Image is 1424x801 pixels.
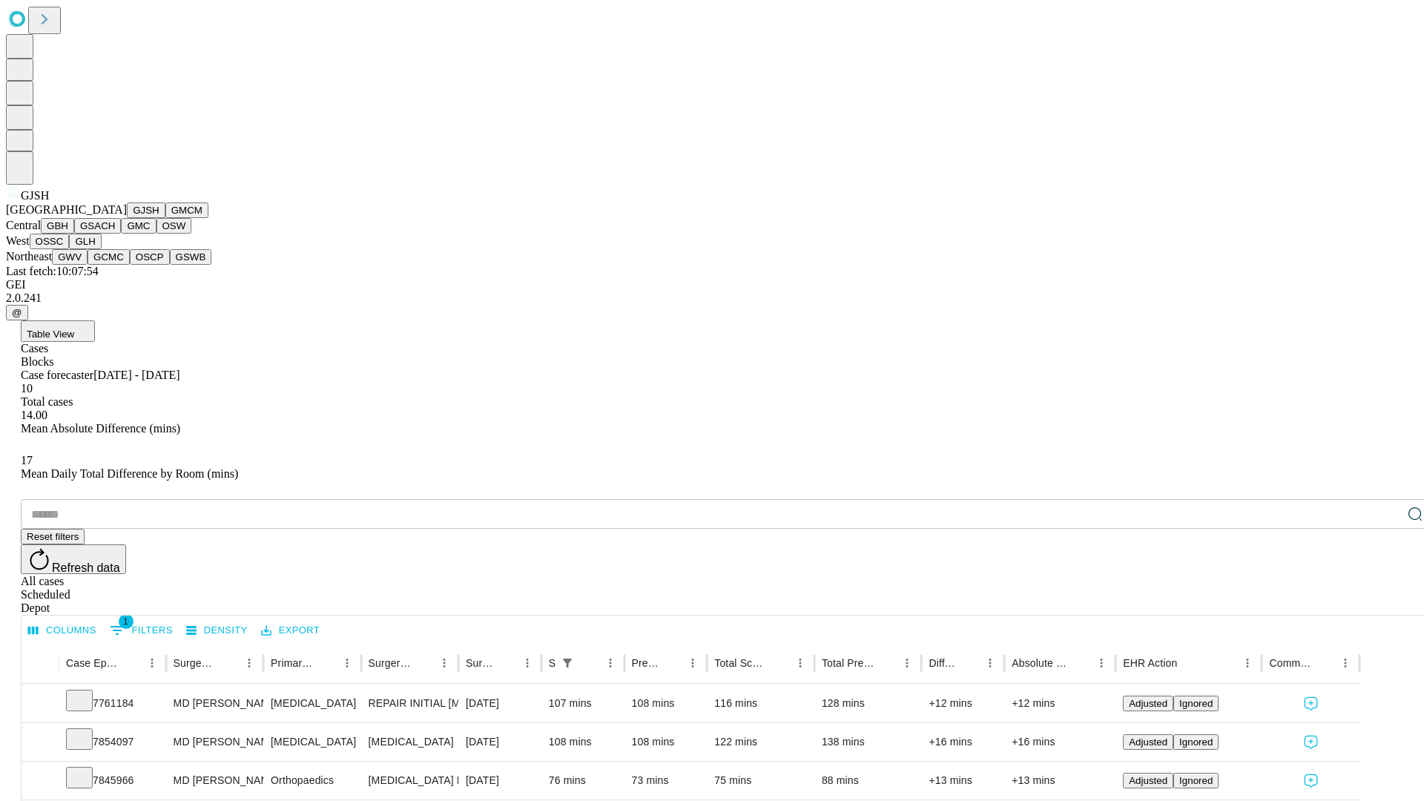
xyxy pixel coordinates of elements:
button: Sort [959,653,980,673]
span: 1 [119,614,133,629]
span: Mean Daily Total Difference by Room (mins) [21,467,238,480]
div: 7761184 [66,685,159,722]
span: Adjusted [1129,736,1167,748]
button: Menu [142,653,162,673]
div: 75 mins [714,762,807,800]
div: Absolute Difference [1012,657,1069,669]
span: Ignored [1179,736,1213,748]
button: GSACH [74,218,121,234]
div: Comments [1269,657,1312,669]
div: Orthopaedics [271,762,353,800]
div: 76 mins [549,762,617,800]
div: [DATE] [466,723,534,761]
div: 107 mins [549,685,617,722]
button: Sort [316,653,337,673]
button: GCMC [88,249,130,265]
div: EHR Action [1123,657,1177,669]
span: Northeast [6,250,52,263]
button: Ignored [1173,773,1219,788]
button: GLH [69,234,101,249]
div: MD [PERSON_NAME] [174,723,256,761]
button: OSW [156,218,192,234]
button: Sort [769,653,790,673]
button: OSSC [30,234,70,249]
div: Total Scheduled Duration [714,657,768,669]
span: @ [12,307,22,318]
div: +16 mins [1012,723,1108,761]
div: Predicted In Room Duration [632,657,661,669]
button: Sort [579,653,600,673]
div: MD [PERSON_NAME] [174,685,256,722]
button: Reset filters [21,529,85,544]
button: Menu [790,653,811,673]
div: +13 mins [929,762,997,800]
button: Select columns [24,619,100,642]
div: REPAIR INITIAL [MEDICAL_DATA] REDUCIBLE AGE [DEMOGRAPHIC_DATA] OR MORE [369,685,451,722]
div: 7854097 [66,723,159,761]
button: Expand [29,730,51,756]
button: Expand [29,691,51,717]
button: Sort [218,653,239,673]
span: West [6,234,30,247]
div: Surgery Date [466,657,495,669]
button: GBH [41,218,74,234]
button: GSWB [170,249,212,265]
button: Density [182,619,251,642]
div: 108 mins [549,723,617,761]
div: [MEDICAL_DATA] MEDIAL OR LATERAL MENISCECTOMY [369,762,451,800]
div: 73 mins [632,762,700,800]
div: +12 mins [929,685,997,722]
div: 88 mins [822,762,914,800]
span: [GEOGRAPHIC_DATA] [6,203,127,216]
button: Menu [980,653,1001,673]
button: Adjusted [1123,734,1173,750]
div: 1 active filter [557,653,578,673]
div: +16 mins [929,723,997,761]
button: Menu [337,653,357,673]
span: [DATE] - [DATE] [93,369,179,381]
div: [MEDICAL_DATA] [369,723,451,761]
span: Refresh data [52,561,120,574]
div: Scheduled In Room Duration [549,657,556,669]
button: Sort [662,653,682,673]
span: 14.00 [21,409,47,421]
span: 10 [21,382,33,395]
div: 116 mins [714,685,807,722]
button: Menu [517,653,538,673]
button: Sort [1070,653,1091,673]
div: 128 mins [822,685,914,722]
div: 108 mins [632,685,700,722]
div: 138 mins [822,723,914,761]
span: Central [6,219,41,231]
div: [DATE] [466,762,534,800]
span: Ignored [1179,775,1213,786]
span: Mean Absolute Difference (mins) [21,422,180,435]
button: Menu [682,653,703,673]
button: GMC [121,218,156,234]
button: Menu [600,653,621,673]
button: Show filters [557,653,578,673]
button: Sort [1179,653,1199,673]
div: Difference [929,657,957,669]
button: GWV [52,249,88,265]
button: OSCP [130,249,170,265]
button: @ [6,305,28,320]
button: Sort [496,653,517,673]
button: Sort [876,653,897,673]
button: Menu [1091,653,1112,673]
div: GEI [6,278,1418,291]
div: 7845966 [66,762,159,800]
button: Show filters [106,619,177,642]
button: GJSH [127,202,165,218]
button: Menu [434,653,455,673]
span: Total cases [21,395,73,408]
div: [MEDICAL_DATA] [271,723,353,761]
span: Reset filters [27,531,79,542]
span: Adjusted [1129,775,1167,786]
div: 108 mins [632,723,700,761]
span: Last fetch: 10:07:54 [6,265,99,277]
div: Surgery Name [369,657,412,669]
button: Menu [1335,653,1356,673]
button: GMCM [165,202,208,218]
div: Case Epic Id [66,657,119,669]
